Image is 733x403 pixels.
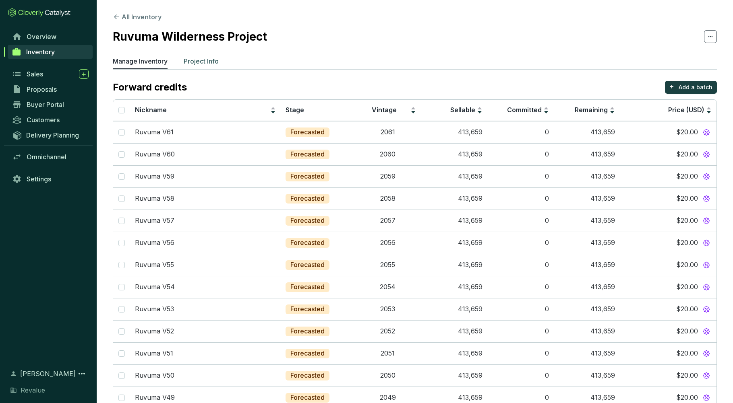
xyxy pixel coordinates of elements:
span: $20.00 [676,327,698,336]
a: Omnichannel [8,150,93,164]
p: Forecasted [290,261,325,269]
td: 413,659 [421,210,487,232]
p: Forecasted [290,327,325,336]
td: 2057 [354,210,421,232]
td: 413,659 [421,165,487,187]
p: Ruvuma V61 [135,128,174,137]
p: Forecasted [290,172,325,181]
a: Customers [8,113,93,127]
p: Ruvuma V53 [135,305,174,314]
td: 413,659 [421,254,487,276]
p: Forecasted [290,128,325,137]
th: Stage [281,100,354,121]
td: 413,659 [421,121,487,143]
p: Ruvuma V58 [135,194,174,203]
td: 2053 [354,298,421,320]
td: 2058 [354,187,421,210]
span: $20.00 [676,128,698,137]
td: 2054 [354,276,421,298]
span: Sales [27,70,43,78]
td: 413,659 [554,254,620,276]
span: Overview [27,33,56,41]
span: Vintage [372,106,397,114]
span: $20.00 [676,239,698,247]
p: Forecasted [290,216,325,225]
span: $20.00 [676,150,698,159]
p: Project Info [184,56,219,66]
p: Ruvuma V52 [135,327,174,336]
td: 413,659 [554,165,620,187]
td: 2061 [354,121,421,143]
td: 413,659 [421,276,487,298]
span: Proposals [27,85,57,93]
td: 0 [487,254,554,276]
td: 0 [487,298,554,320]
td: 413,659 [554,364,620,387]
td: 2055 [354,254,421,276]
p: Forecasted [290,239,325,247]
td: 0 [487,364,554,387]
span: Price (USD) [668,106,704,114]
td: 413,659 [554,232,620,254]
p: Ruvuma V56 [135,239,174,247]
span: Nickname [135,106,167,114]
td: 413,659 [554,298,620,320]
span: Committed [507,106,542,114]
span: Stage [286,106,304,114]
a: Settings [8,172,93,186]
td: 413,659 [421,342,487,364]
span: $20.00 [676,393,698,402]
td: 413,659 [554,187,620,210]
a: Inventory [8,45,93,59]
span: Buyer Portal [27,101,64,109]
td: 2056 [354,232,421,254]
td: 413,659 [554,121,620,143]
h2: Ruvuma Wilderness Project [113,28,267,45]
span: $20.00 [676,172,698,181]
span: $20.00 [676,305,698,314]
td: 2051 [354,342,421,364]
p: Ruvuma V54 [135,283,175,292]
span: $20.00 [676,371,698,380]
p: Forecasted [290,371,325,380]
a: Proposals [8,82,93,96]
p: Add a batch [679,83,712,91]
td: 0 [487,232,554,254]
p: Forecasted [290,349,325,358]
a: Overview [8,30,93,43]
td: 413,659 [554,342,620,364]
p: Ruvuma V51 [135,349,173,358]
p: Ruvuma V59 [135,172,174,181]
p: Forecasted [290,305,325,314]
td: 413,659 [421,364,487,387]
td: 0 [487,276,554,298]
span: Delivery Planning [26,131,79,139]
p: Ruvuma V49 [135,393,175,402]
td: 413,659 [554,210,620,232]
td: 2060 [354,143,421,165]
p: Ruvuma V55 [135,261,174,269]
td: 0 [487,210,554,232]
span: Settings [27,175,51,183]
span: $20.00 [676,261,698,269]
td: 413,659 [421,320,487,342]
p: Forecasted [290,150,325,159]
span: $20.00 [676,349,698,358]
td: 413,659 [421,143,487,165]
td: 0 [487,121,554,143]
td: 2050 [354,364,421,387]
p: Forward credits [113,81,187,94]
p: Ruvuma V50 [135,371,174,380]
p: Manage Inventory [113,56,168,66]
p: Forecasted [290,283,325,292]
td: 0 [487,187,554,210]
p: Ruvuma V60 [135,150,175,159]
span: $20.00 [676,194,698,203]
button: +Add a batch [665,81,717,94]
td: 413,659 [421,187,487,210]
td: 0 [487,320,554,342]
p: Forecasted [290,194,325,203]
span: Omnichannel [27,153,66,161]
td: 413,659 [421,298,487,320]
p: Forecasted [290,393,325,402]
